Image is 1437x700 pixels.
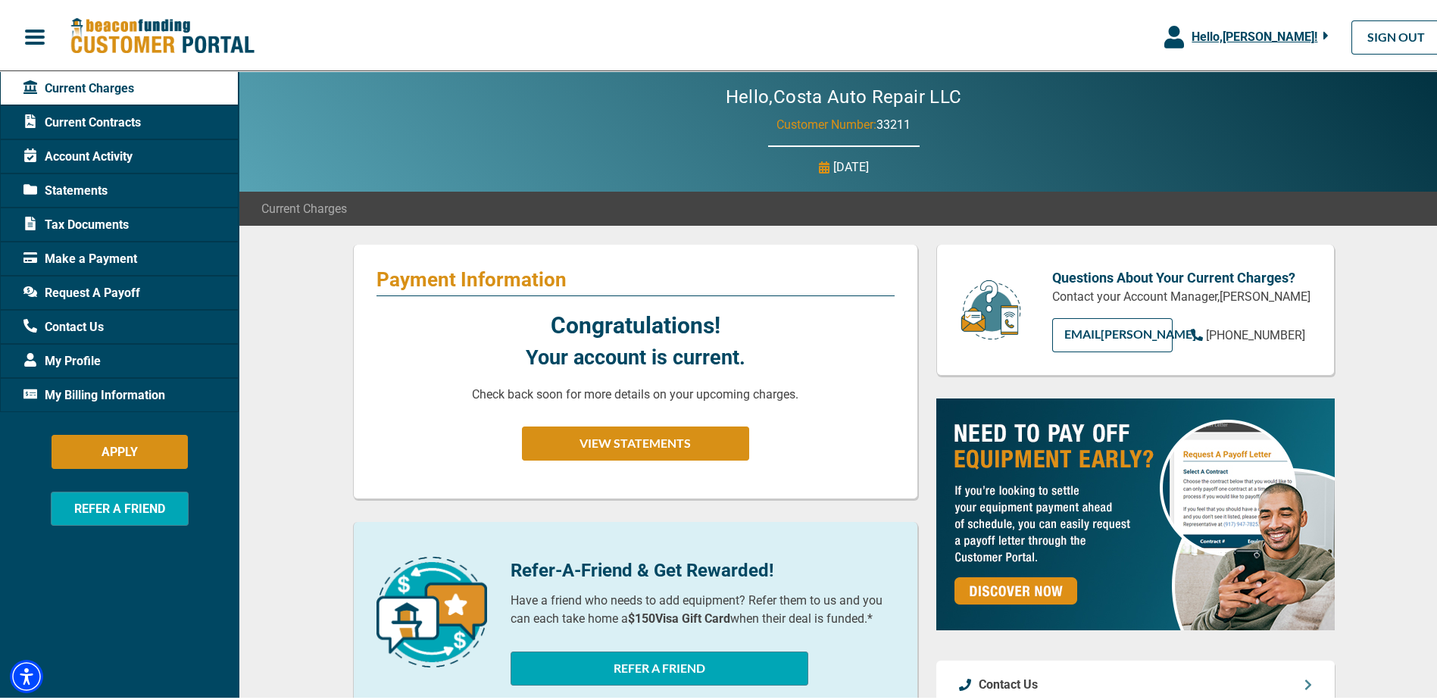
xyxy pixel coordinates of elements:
p: Questions About Your Current Charges? [1052,264,1311,285]
p: Check back soon for more details on your upcoming charges. [472,383,798,401]
p: Your account is current. [526,339,745,370]
span: Tax Documents [23,213,129,231]
b: $150 Visa Gift Card [628,608,730,623]
span: 33211 [876,114,911,129]
h2: Hello, Costa Auto Repair LLC [680,83,1007,105]
p: Refer-A-Friend & Get Rewarded! [511,554,895,581]
a: [PHONE_NUMBER] [1191,323,1305,342]
span: Current Contracts [23,111,141,129]
span: Current Charges [261,197,347,215]
p: [DATE] [833,155,869,173]
span: Request A Payoff [23,281,140,299]
img: Beacon Funding Customer Portal Logo [70,14,255,53]
p: Payment Information [376,264,895,289]
span: Current Charges [23,77,134,95]
span: Hello, [PERSON_NAME] ! [1192,27,1317,41]
span: My Billing Information [23,383,165,402]
img: refer-a-friend-icon.png [376,554,487,664]
p: Have a friend who needs to add equipment? Refer them to us and you can each take home a when thei... [511,589,895,625]
span: Customer Number: [776,114,876,129]
span: Statements [23,179,108,197]
a: EMAIL[PERSON_NAME] [1052,315,1173,349]
button: REFER A FRIEND [51,489,189,523]
span: My Profile [23,349,101,367]
img: customer-service.png [957,276,1025,339]
p: Congratulations! [551,305,720,339]
p: Contact Us [979,673,1038,691]
p: Contact your Account Manager, [PERSON_NAME] [1052,285,1311,303]
span: Contact Us [23,315,104,333]
button: VIEW STATEMENTS [522,423,749,458]
div: Accessibility Menu [10,657,43,690]
span: [PHONE_NUMBER] [1206,325,1305,339]
button: APPLY [52,432,188,466]
span: Account Activity [23,145,133,163]
span: Make a Payment [23,247,137,265]
button: REFER A FRIEND [511,648,808,683]
img: payoff-ad-px.jpg [936,395,1335,627]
